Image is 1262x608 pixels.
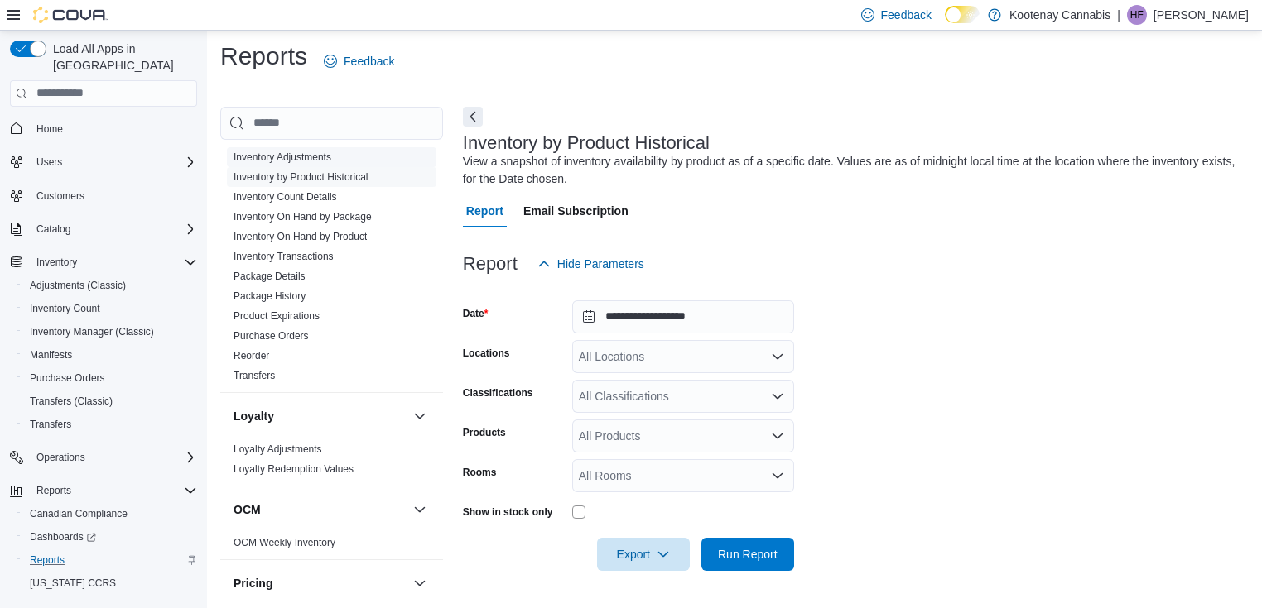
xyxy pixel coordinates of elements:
[30,481,78,500] button: Reports
[234,462,354,476] span: Loyalty Redemption Values
[234,191,337,203] a: Inventory Count Details
[17,525,204,548] a: Dashboards
[33,7,108,23] img: Cova
[30,252,197,272] span: Inventory
[30,219,77,239] button: Catalog
[234,230,367,243] span: Inventory On Hand by Product
[463,347,510,360] label: Locations
[463,153,1240,188] div: View a snapshot of inventory availability by product as of a specific date. Values are as of midn...
[17,320,204,343] button: Inventory Manager (Classic)
[597,538,690,571] button: Export
[234,501,407,518] button: OCM
[30,507,128,520] span: Canadian Compliance
[463,426,506,439] label: Products
[3,117,204,141] button: Home
[234,170,368,184] span: Inventory by Product Historical
[3,251,204,274] button: Inventory
[23,527,103,547] a: Dashboards
[234,443,322,456] span: Loyalty Adjustments
[234,290,306,303] span: Package History
[463,133,710,153] h3: Inventory by Product Historical
[220,439,443,486] div: Loyalty
[36,189,84,203] span: Customers
[17,572,204,595] button: [US_STATE] CCRS
[17,413,204,436] button: Transfers
[3,479,204,502] button: Reports
[1009,5,1110,25] p: Kootenay Cannabis
[17,366,204,390] button: Purchase Orders
[771,390,784,403] button: Open list of options
[17,390,204,413] button: Transfers (Classic)
[234,151,331,164] span: Inventory Adjustments
[220,533,443,559] div: OCM
[466,194,503,227] span: Report
[234,270,306,282] a: Package Details
[36,256,77,269] span: Inventory
[234,171,368,183] a: Inventory by Product Historical
[234,370,275,381] a: Transfers
[945,6,980,23] input: Dark Mode
[234,443,322,455] a: Loyalty Adjustments
[234,151,331,163] a: Inventory Adjustments
[234,501,261,518] h3: OCM
[234,575,272,591] h3: Pricing
[30,395,113,408] span: Transfers (Classic)
[234,270,306,283] span: Package Details
[572,300,794,333] input: Press the down key to open a popover containing a calendar.
[30,325,154,338] span: Inventory Manager (Classic)
[701,538,794,571] button: Run Report
[3,446,204,469] button: Operations
[23,414,197,434] span: Transfers
[17,502,204,525] button: Canadian Compliance
[30,152,69,172] button: Users
[30,219,197,239] span: Catalog
[30,448,197,467] span: Operations
[3,151,204,174] button: Users
[23,275,132,295] a: Adjustments (Classic)
[23,504,197,524] span: Canadian Compliance
[1154,5,1249,25] p: [PERSON_NAME]
[23,322,197,342] span: Inventory Manager (Classic)
[36,122,63,136] span: Home
[234,536,335,549] span: OCM Weekly Inventory
[23,299,107,318] a: Inventory Count
[234,231,367,242] a: Inventory On Hand by Product
[234,408,274,424] h3: Loyalty
[23,573,197,593] span: Washington CCRS
[463,466,497,479] label: Rooms
[23,345,79,365] a: Manifests
[1130,5,1144,25] span: HF
[234,210,372,223] span: Inventory On Hand by Package
[463,307,489,320] label: Date
[30,152,197,172] span: Users
[531,247,651,280] button: Hide Parameters
[30,348,72,361] span: Manifests
[17,274,204,297] button: Adjustments (Classic)
[3,184,204,208] button: Customers
[30,371,105,385] span: Purchase Orders
[23,368,197,388] span: Purchase Orders
[234,463,354,475] a: Loyalty Redemption Values
[234,290,306,302] a: Package History
[234,329,309,342] span: Purchase Orders
[234,190,337,203] span: Inventory Count Details
[23,391,197,411] span: Transfers (Classic)
[17,548,204,572] button: Reports
[23,573,123,593] a: [US_STATE] CCRS
[1117,5,1120,25] p: |
[234,250,334,263] span: Inventory Transactions
[23,527,197,547] span: Dashboards
[234,211,372,223] a: Inventory On Hand by Package
[557,256,644,272] span: Hide Parameters
[30,186,91,206] a: Customers
[234,310,320,322] a: Product Expirations
[234,330,309,342] a: Purchase Orders
[410,406,430,426] button: Loyalty
[463,107,483,127] button: Next
[344,53,394,69] span: Feedback
[23,322,161,342] a: Inventory Manager (Classic)
[234,309,320,323] span: Product Expirations
[220,147,443,392] div: Inventory
[317,45,401,78] a: Feedback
